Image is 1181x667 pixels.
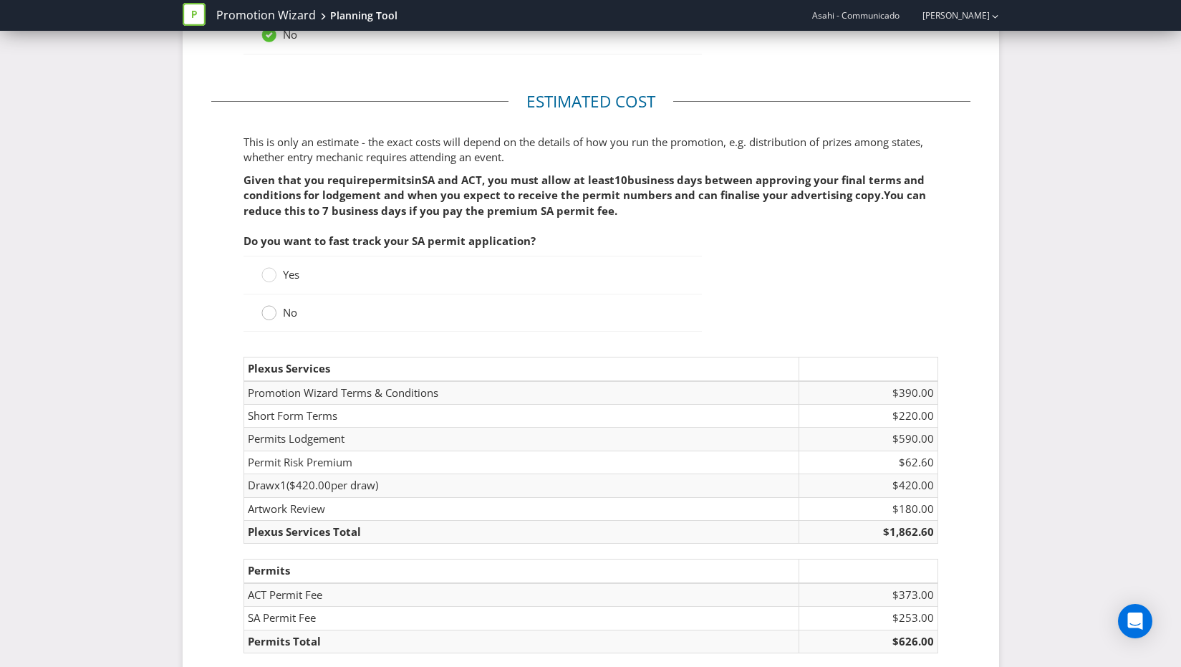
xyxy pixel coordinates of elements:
[244,135,938,165] p: This is only an estimate - the exact costs will depend on the details of how you run the promotio...
[1118,604,1152,638] div: Open Intercom Messenger
[244,358,799,381] td: Plexus Services
[244,381,799,405] td: Promotion Wizard Terms & Conditions
[244,630,799,653] td: Permits Total
[508,90,673,113] legend: Estimated cost
[244,583,799,607] td: ACT Permit Fee
[244,497,799,520] td: Artwork Review
[330,9,397,23] div: Planning Tool
[331,478,378,492] span: per draw)
[274,478,280,492] span: x
[244,173,925,202] span: business days between approving your final terms and conditions for lodgement and when you expect...
[411,173,422,187] span: in
[799,428,937,451] td: $590.00
[244,404,799,427] td: Short Form Terms
[244,188,926,217] span: You can reduce this to 7 business days if you pay the premium SA permit fee.
[908,9,990,21] a: [PERSON_NAME]
[244,560,799,583] td: Permits
[286,478,289,492] span: (
[280,478,286,492] span: 1
[812,9,900,21] span: Asahi - Communicado
[216,7,316,24] a: Promotion Wizard
[244,428,799,451] td: Permits Lodgement
[244,451,799,474] td: Permit Risk Premium
[799,521,937,544] td: $1,862.60
[799,404,937,427] td: $220.00
[482,173,614,187] span: , you must allow at least
[799,630,937,653] td: $626.00
[368,173,411,187] span: permits
[799,607,937,630] td: $253.00
[799,583,937,607] td: $373.00
[422,173,482,187] span: SA and ACT
[244,173,368,187] span: Given that you require
[283,305,297,320] span: No
[799,474,937,497] td: $420.00
[244,607,799,630] td: SA Permit Fee
[283,267,299,282] span: Yes
[248,478,274,492] span: Draw
[244,234,536,248] span: Do you want to fast track your SA permit application?
[799,381,937,405] td: $390.00
[244,521,799,544] td: Plexus Services Total
[614,173,627,187] span: 10
[289,478,331,492] span: $420.00
[799,451,937,474] td: $62.60
[799,497,937,520] td: $180.00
